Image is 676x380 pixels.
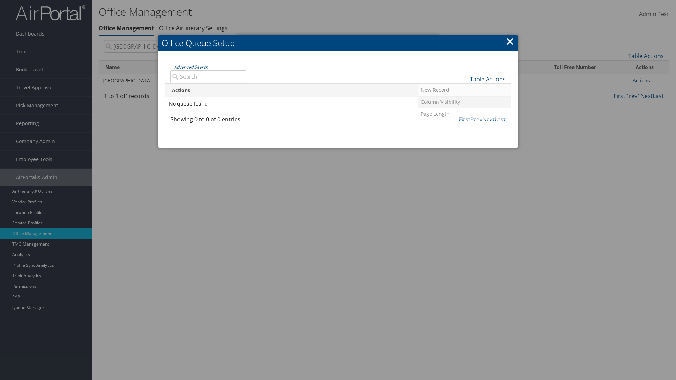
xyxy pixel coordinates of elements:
input: Advanced Search [170,70,246,83]
td: No queue found [165,97,511,110]
a: Page Length [418,108,511,120]
a: Last [495,115,506,123]
th: Actions [165,84,511,97]
h2: Office Queue Setup [158,35,518,51]
a: Table Actions [470,75,506,83]
a: × [506,34,514,48]
a: Next [482,115,495,123]
a: Advanced Search [174,64,208,70]
a: Column Visibility [418,96,511,108]
a: First [459,115,470,123]
div: Showing 0 to 0 of 0 entries [170,115,246,127]
a: Prev [470,115,482,123]
a: New Record [418,84,511,96]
